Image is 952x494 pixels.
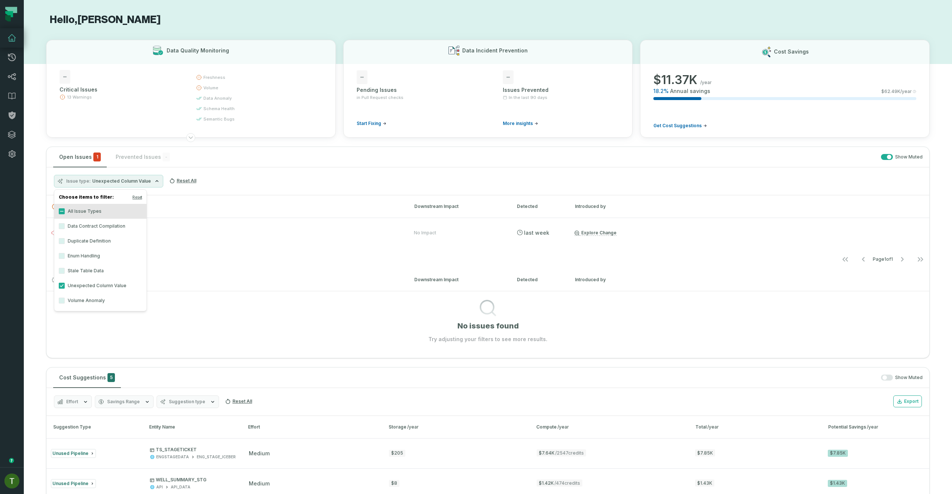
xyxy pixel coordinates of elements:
button: Unexpected Column Value [59,283,65,289]
button: Reset [132,194,142,200]
button: Unused PipelineTS_STAGETICKETENGSTAGEDATAENG_STAGE_ICEBERGmedium$205$7.64K/2547credits$7.85K$7.85K [46,438,929,468]
span: Annual savings [670,87,710,95]
span: Start Fixing [357,121,381,126]
button: Go to last page [911,252,929,267]
div: Show Muted [179,154,923,160]
div: Effort [248,424,375,430]
div: Suggestion Type [50,424,136,430]
label: Volume Anomaly [54,293,147,308]
button: Go to first page [836,252,854,267]
h1: No issues found [457,321,519,331]
a: Start Fixing [357,121,386,126]
button: Live Issues(1) [52,204,401,209]
span: schema health [203,106,235,112]
h3: Data Quality Monitoring [167,47,229,54]
h4: Choose items to filter: [54,193,147,204]
button: Cost Suggestions [53,368,121,388]
span: - [357,70,367,84]
span: /year [867,424,878,430]
button: Issue typeUnexpected Column Value [54,175,163,187]
span: 5 [107,373,115,382]
div: Total [695,424,815,430]
div: Introduced by [575,203,642,210]
div: Live Issues(1) [46,218,929,268]
div: $7.85K [828,450,848,457]
label: Stale Table Data [54,263,147,278]
span: $1.42K [537,479,582,487]
div: API_DATA [171,484,190,490]
span: critical issues and errors combined [93,153,101,161]
span: / 474 credits [554,480,580,486]
button: Data Quality Monitoring-Critical Issues13 Warningsfreshnessvolumedata anomalyschema healthsemanti... [46,40,336,138]
button: Export [893,395,922,407]
p: TS_STAGETICKET [150,447,239,453]
div: $1.43K [828,480,847,487]
label: Unexpected Column Value [54,278,147,293]
button: Go to previous page [855,252,872,267]
button: Enum Handling [59,253,65,259]
span: semantic bugs [203,116,235,122]
a: Get Cost Suggestions [653,123,707,129]
div: Detected [517,276,562,283]
h1: Hello, [PERSON_NAME] [46,13,930,26]
span: volume [203,85,218,91]
button: Pending Issues(0) [52,277,401,283]
span: in Pull Request checks [357,94,403,100]
div: Storage [389,424,523,430]
div: Downstream Impact [414,203,504,210]
span: Unused Pipeline [52,481,89,486]
div: No Impact [414,230,436,236]
div: ENGSTAGEDATA [156,454,189,460]
button: Go to next page [893,252,911,267]
span: freshness [203,74,225,80]
span: In the last 90 days [509,94,547,100]
span: $ 11.37K [653,73,697,87]
span: $7.64K [537,449,586,456]
div: Pending Issues [357,86,473,94]
span: Suggestion type [169,399,205,405]
label: Duplicate Definition [54,234,147,248]
span: 13 Warnings [67,94,92,100]
span: /year [707,424,719,430]
button: Reset All [166,175,199,187]
button: Volume Anomaly [59,298,65,304]
span: data anomaly [203,95,232,101]
span: medium [249,480,270,487]
div: Downstream Impact [414,276,504,283]
span: - [503,70,514,84]
span: $7.85K [695,449,715,456]
a: More insights [503,121,538,126]
p: Try adjusting your filters to see more results. [428,336,547,343]
h3: Cost Savings [774,48,809,55]
button: Cost Savings$11.37K/year18.2%Annual savings$62.49K/yearGet Cost Suggestions [640,40,930,138]
relative-time: Sep 1, 2025, 2:59 PM GMT+3 [524,230,549,236]
span: /year [557,424,569,430]
button: Data Incident Prevention-Pending Issuesin Pull Request checksStart Fixing-Issues PreventedIn the ... [343,40,633,138]
span: Get Cost Suggestions [653,123,702,129]
button: Open Issues [53,147,107,167]
span: Unused Pipeline [52,450,89,456]
span: medium [249,450,270,456]
div: Issues Prevented [503,86,619,94]
div: Critical Issues [59,86,183,93]
span: /year [407,424,419,430]
nav: pagination [46,252,929,267]
span: Effort [66,399,78,405]
div: Entity Name [149,424,235,430]
div: Tooltip anchor [8,457,15,464]
button: Duplicate Definition [59,238,65,244]
span: Unexpected Column Value [92,178,151,184]
label: Data Contract Compilation [54,219,147,234]
span: More insights [503,121,533,126]
div: Potential Savings [828,424,926,430]
span: 18.2 % [653,87,669,95]
label: Enum Handling [54,248,147,263]
div: $8 [389,480,399,487]
span: Savings Range [107,399,140,405]
ul: Page 1 of 1 [836,252,929,267]
button: Effort [54,395,92,408]
div: API [156,484,163,490]
button: Data Contract Compilation [59,223,65,229]
span: $ 62.49K /year [881,89,912,94]
button: Stale Table Data [59,268,65,274]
